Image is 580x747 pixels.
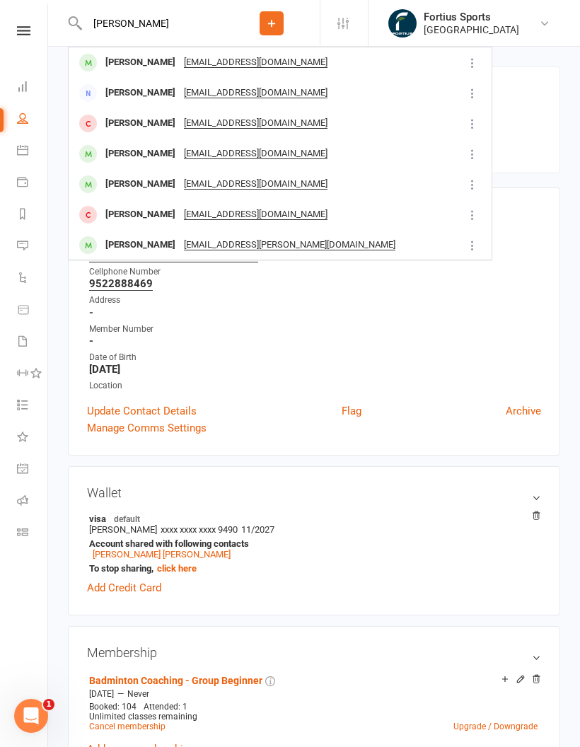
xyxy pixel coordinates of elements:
a: Flag [342,403,361,419]
span: default [110,513,144,524]
h3: Wallet [87,485,541,500]
div: Location [89,379,541,393]
div: [PERSON_NAME] [101,83,180,103]
div: Date of Birth [89,351,541,364]
a: Manage Comms Settings [87,419,207,436]
a: Product Sales [17,295,49,327]
a: click here [157,563,197,574]
span: 1 [43,699,54,710]
a: Add Credit Card [87,579,161,596]
span: Booked: 104 [89,702,137,712]
div: [PERSON_NAME] [101,235,180,255]
a: Update Contact Details [87,403,197,419]
span: Unlimited classes remaining [89,712,197,722]
span: [DATE] [89,689,114,699]
strong: visa [89,513,534,524]
a: Roll call kiosk mode [17,486,49,518]
a: Reports [17,199,49,231]
strong: [DATE] [89,363,541,376]
span: 11/2027 [241,524,274,535]
a: Cancel membership [89,722,166,731]
div: Address [89,294,541,307]
a: Dashboard [17,72,49,104]
a: Payments [17,168,49,199]
a: Badminton Coaching - Group Beginner [89,675,262,686]
img: thumb_image1743802567.png [388,9,417,37]
span: xxxx xxxx xxxx 9490 [161,524,238,535]
iframe: Intercom live chat [14,699,48,733]
strong: To stop sharing, [89,563,534,574]
a: Upgrade / Downgrade [453,722,538,731]
li: [PERSON_NAME] [87,511,541,576]
div: [PERSON_NAME] [101,113,180,134]
a: Class kiosk mode [17,518,49,550]
a: Calendar [17,136,49,168]
strong: Account shared with following contacts [89,538,534,549]
div: [PERSON_NAME] [101,52,180,73]
a: General attendance kiosk mode [17,454,49,486]
a: What's New [17,422,49,454]
div: [PERSON_NAME] [101,174,180,195]
strong: - [89,306,541,319]
a: People [17,104,49,136]
input: Search... [83,13,224,33]
a: [PERSON_NAME] [PERSON_NAME] [93,549,231,560]
div: [GEOGRAPHIC_DATA] [424,23,519,36]
a: Archive [506,403,541,419]
div: [PERSON_NAME] [101,144,180,164]
div: Member Number [89,323,541,336]
div: Fortius Sports [424,11,519,23]
div: — [86,688,541,700]
strong: - [89,335,541,347]
span: Never [127,689,149,699]
div: [PERSON_NAME] [101,204,180,225]
span: Attended: 1 [144,702,187,712]
div: Cellphone Number [89,265,541,279]
h3: Membership [87,645,541,660]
